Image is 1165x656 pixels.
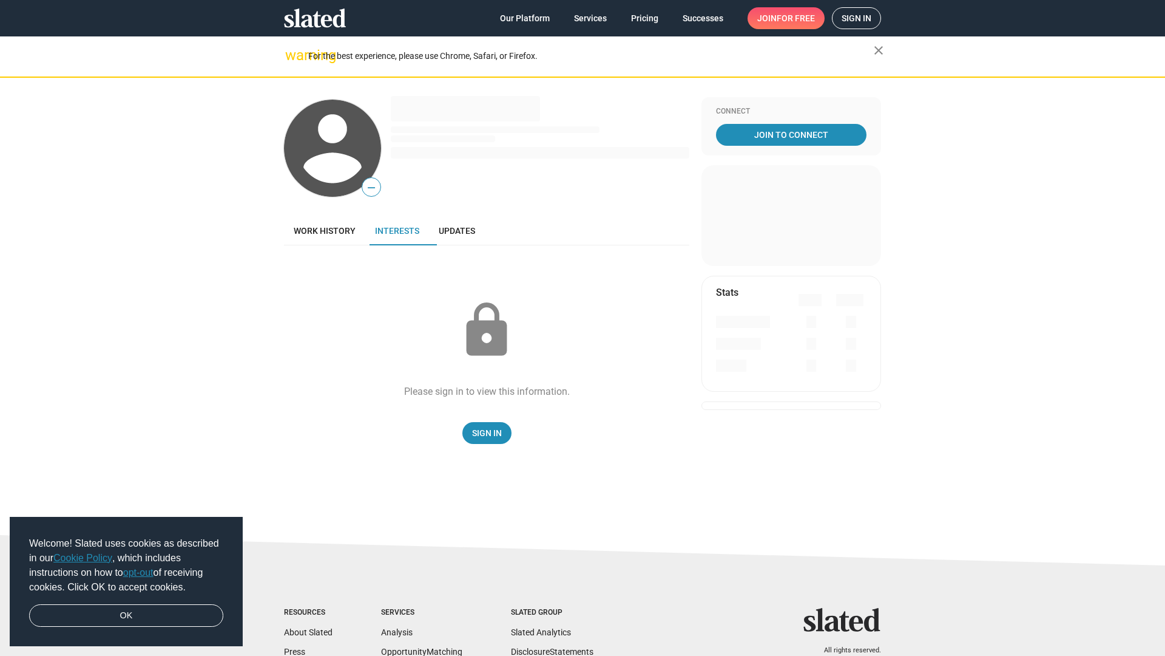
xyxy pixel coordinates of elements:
a: Slated Analytics [511,627,571,637]
span: Pricing [631,7,658,29]
span: for free [777,7,815,29]
a: opt-out [123,567,154,578]
a: Sign In [462,422,512,444]
a: Pricing [621,7,668,29]
a: Joinfor free [748,7,825,29]
a: Analysis [381,627,413,637]
mat-icon: close [871,43,886,58]
span: Join To Connect [718,124,864,146]
div: Services [381,608,462,618]
div: cookieconsent [10,517,243,647]
a: Sign in [832,7,881,29]
mat-icon: warning [285,48,300,63]
a: Work history [284,216,365,245]
a: Services [564,7,616,29]
span: Interests [375,226,419,236]
div: Slated Group [511,608,593,618]
span: Welcome! Slated uses cookies as described in our , which includes instructions on how to of recei... [29,536,223,595]
a: dismiss cookie message [29,604,223,627]
a: Join To Connect [716,124,866,146]
span: Services [574,7,607,29]
a: About Slated [284,627,333,637]
a: Updates [429,216,485,245]
span: Sign In [472,422,502,444]
span: Join [757,7,815,29]
span: — [362,180,380,196]
a: Interests [365,216,429,245]
span: Our Platform [500,7,550,29]
div: Please sign in to view this information. [404,385,570,398]
mat-card-title: Stats [716,286,738,299]
div: For the best experience, please use Chrome, Safari, or Firefox. [308,48,874,64]
span: Updates [439,226,475,236]
span: Sign in [842,8,871,29]
span: Successes [683,7,723,29]
a: Successes [673,7,733,29]
span: Work history [294,226,356,236]
div: Resources [284,608,333,618]
a: Cookie Policy [53,553,112,563]
mat-icon: lock [456,300,517,361]
a: Our Platform [490,7,559,29]
div: Connect [716,107,866,117]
